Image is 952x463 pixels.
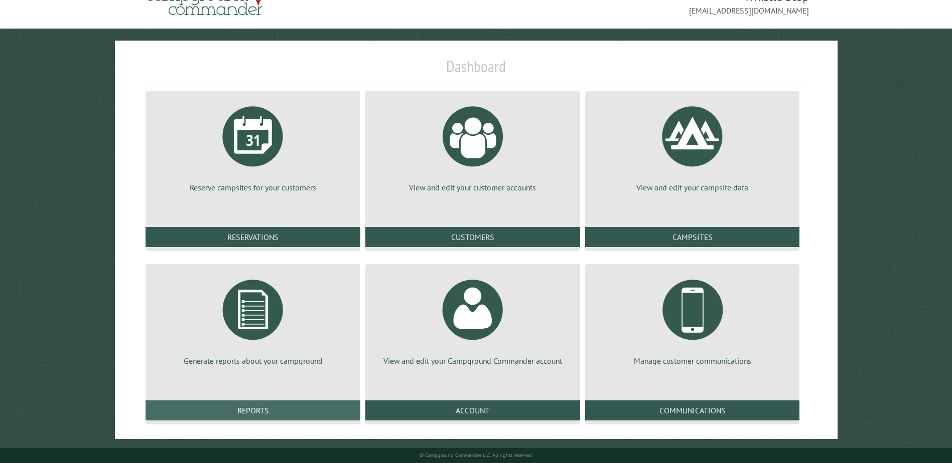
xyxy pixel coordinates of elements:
small: © Campground Commander LLC. All rights reserved. [420,452,533,458]
a: Customers [365,227,580,247]
a: View and edit your Campground Commander account [377,272,568,366]
a: Account [365,400,580,420]
a: Manage customer communications [597,272,788,366]
a: Communications [585,400,800,420]
a: Reservations [146,227,360,247]
p: Manage customer communications [597,355,788,366]
p: View and edit your Campground Commander account [377,355,568,366]
a: Campsites [585,227,800,247]
a: Reports [146,400,360,420]
a: Reserve campsites for your customers [158,99,348,193]
p: View and edit your customer accounts [377,182,568,193]
p: Generate reports about your campground [158,355,348,366]
p: Reserve campsites for your customers [158,182,348,193]
p: View and edit your campsite data [597,182,788,193]
a: View and edit your campsite data [597,99,788,193]
h1: Dashboard [143,57,808,84]
a: Generate reports about your campground [158,272,348,366]
a: View and edit your customer accounts [377,99,568,193]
